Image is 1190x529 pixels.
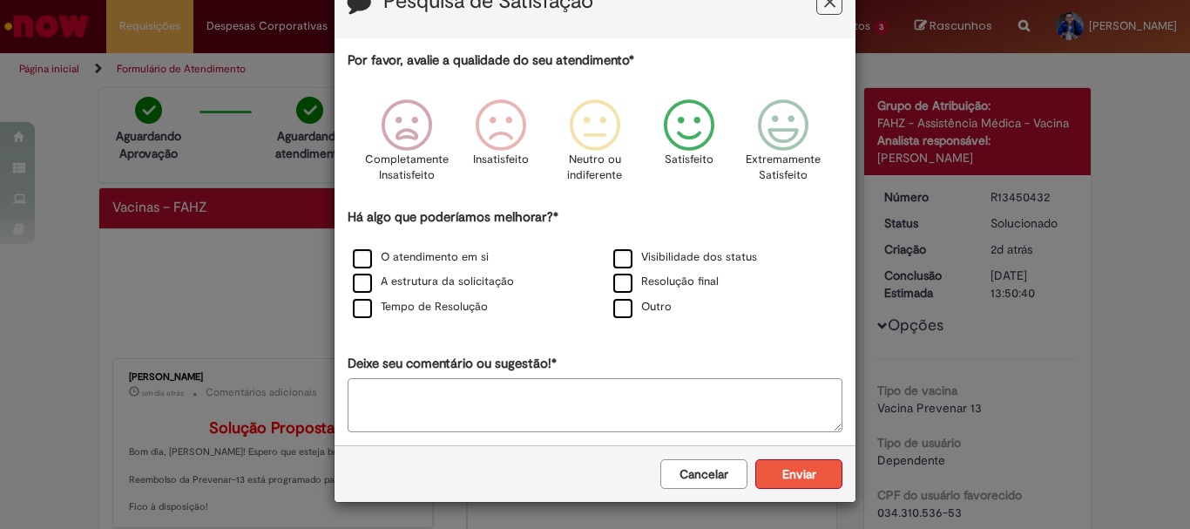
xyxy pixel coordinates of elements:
[551,86,639,206] div: Neutro ou indiferente
[564,152,626,184] p: Neutro ou indiferente
[348,355,557,373] label: Deixe seu comentário ou sugestão!*
[613,274,719,290] label: Resolução final
[613,249,757,266] label: Visibilidade dos status
[660,459,747,489] button: Cancelar
[362,86,450,206] div: Completamente Insatisfeito
[353,299,488,315] label: Tempo de Resolução
[755,459,842,489] button: Enviar
[348,208,842,321] div: Há algo que poderíamos melhorar?*
[665,152,713,168] p: Satisfeito
[645,86,734,206] div: Satisfeito
[746,152,821,184] p: Extremamente Satisfeito
[365,152,449,184] p: Completamente Insatisfeito
[353,249,489,266] label: O atendimento em si
[348,51,634,70] label: Por favor, avalie a qualidade do seu atendimento*
[739,86,828,206] div: Extremamente Satisfeito
[473,152,529,168] p: Insatisfeito
[456,86,545,206] div: Insatisfeito
[353,274,514,290] label: A estrutura da solicitação
[613,299,672,315] label: Outro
